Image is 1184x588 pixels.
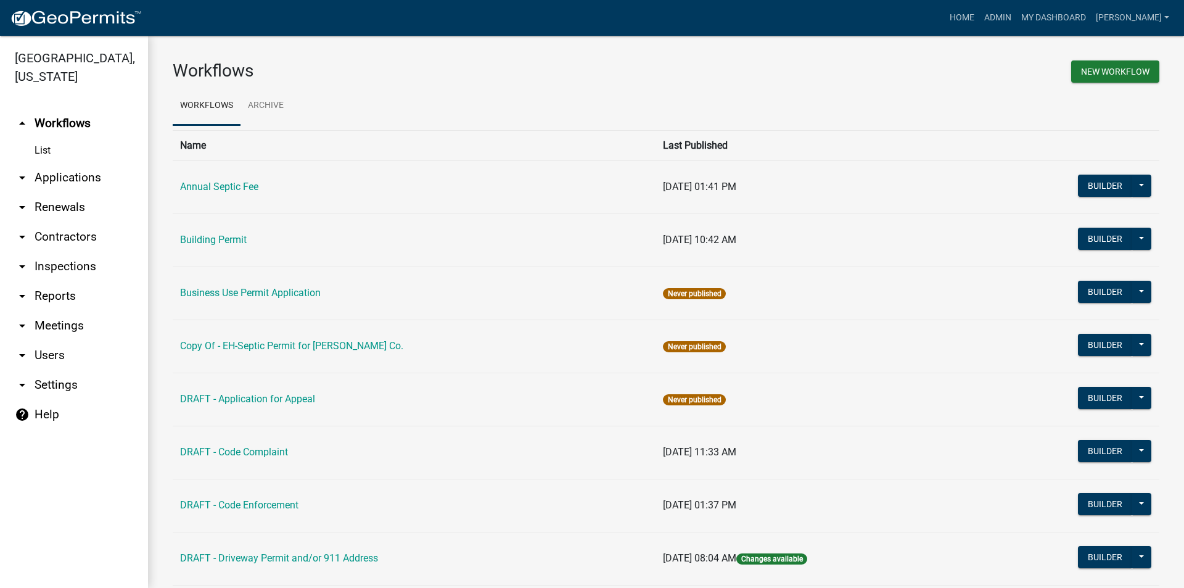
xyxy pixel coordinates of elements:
a: Copy Of - EH-Septic Permit for [PERSON_NAME] Co. [180,340,403,352]
a: Archive [240,86,291,126]
i: arrow_drop_down [15,318,30,333]
span: Never published [663,394,725,405]
i: arrow_drop_down [15,170,30,185]
i: arrow_drop_down [15,348,30,363]
i: arrow_drop_up [15,116,30,131]
span: Never published [663,288,725,299]
a: Annual Septic Fee [180,181,258,193]
a: DRAFT - Application for Appeal [180,393,315,405]
span: [DATE] 01:37 PM [663,499,736,511]
span: [DATE] 10:42 AM [663,234,736,246]
i: help [15,407,30,422]
span: [DATE] 08:04 AM [663,552,736,564]
button: Builder [1078,387,1132,409]
button: Builder [1078,546,1132,568]
th: Name [173,130,656,160]
button: Builder [1078,334,1132,356]
h3: Workflows [173,60,657,81]
span: [DATE] 01:41 PM [663,181,736,193]
span: Changes available [736,553,807,565]
button: Builder [1078,228,1132,250]
a: [PERSON_NAME] [1091,6,1174,30]
a: DRAFT - Driveway Permit and/or 911 Address [180,552,378,564]
a: Workflows [173,86,240,126]
a: DRAFT - Code Enforcement [180,499,298,511]
i: arrow_drop_down [15,200,30,215]
th: Last Published [656,130,977,160]
span: [DATE] 11:33 AM [663,446,736,458]
button: Builder [1078,440,1132,462]
button: Builder [1078,281,1132,303]
a: Business Use Permit Application [180,287,321,299]
button: Builder [1078,493,1132,515]
a: Building Permit [180,234,247,246]
i: arrow_drop_down [15,230,30,244]
i: arrow_drop_down [15,289,30,304]
a: DRAFT - Code Complaint [180,446,288,458]
button: New Workflow [1071,60,1159,83]
i: arrow_drop_down [15,259,30,274]
a: My Dashboard [1016,6,1091,30]
i: arrow_drop_down [15,378,30,392]
button: Builder [1078,175,1132,197]
span: Never published [663,341,725,352]
a: Home [945,6,979,30]
a: Admin [979,6,1016,30]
